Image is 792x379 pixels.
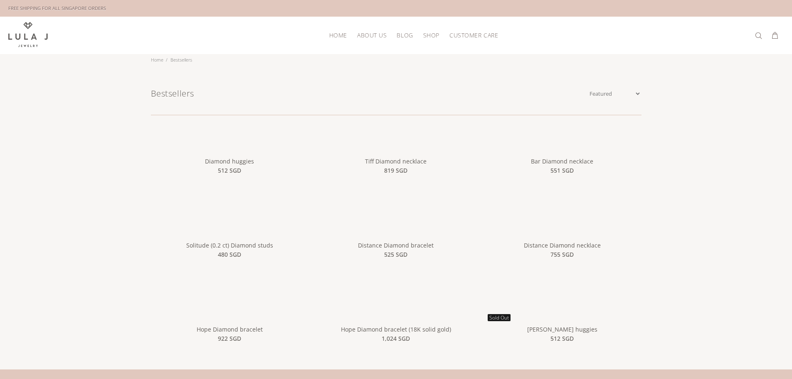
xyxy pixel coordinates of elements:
[317,142,475,150] a: Tiff Diamond necklace
[352,29,392,42] a: About Us
[365,157,427,165] a: Tiff Diamond necklace
[550,334,574,343] span: 512 SGD
[449,32,498,38] span: Customer Care
[218,250,241,259] span: 480 SGD
[483,142,641,150] a: Bar Diamond necklace
[384,166,407,175] span: 819 SGD
[397,32,413,38] span: Blog
[423,32,439,38] span: Shop
[329,32,347,38] span: HOME
[166,54,195,66] li: Bestsellers
[218,166,241,175] span: 512 SGD
[151,57,163,63] a: Home
[531,157,593,165] a: Bar Diamond necklace
[527,325,597,333] a: [PERSON_NAME] huggies
[392,29,418,42] a: Blog
[186,241,273,249] a: Solitude (0.2 ct) Diamond studs
[358,241,434,249] a: Distance Diamond bracelet
[524,241,601,249] a: Distance Diamond necklace
[197,325,263,333] a: Hope Diamond bracelet
[317,310,475,318] a: Hope Diamond bracelet (18K solid gold)
[483,310,641,318] a: Kate Diamond huggies Sold Out
[357,32,387,38] span: About Us
[382,334,410,343] span: 1,024 SGD
[483,226,641,234] a: Distance Diamond necklace
[151,87,588,100] h1: Bestsellers
[151,142,309,150] a: Diamond huggies
[488,314,511,321] span: Sold Out
[444,29,498,42] a: Customer Care
[550,166,574,175] span: 551 SGD
[317,226,475,234] a: Distance Diamond bracelet
[341,325,451,333] a: Hope Diamond bracelet (18K solid gold)
[324,29,352,42] a: HOME
[418,29,444,42] a: Shop
[151,226,309,234] a: Solitude (0.2 ct) Diamond studs
[384,250,407,259] span: 525 SGD
[151,310,309,318] a: Hope Diamond bracelet
[218,334,241,343] span: 922 SGD
[550,250,574,259] span: 755 SGD
[8,4,106,13] div: FREE SHIPPING FOR ALL SINGAPORE ORDERS
[205,157,254,165] a: Diamond huggies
